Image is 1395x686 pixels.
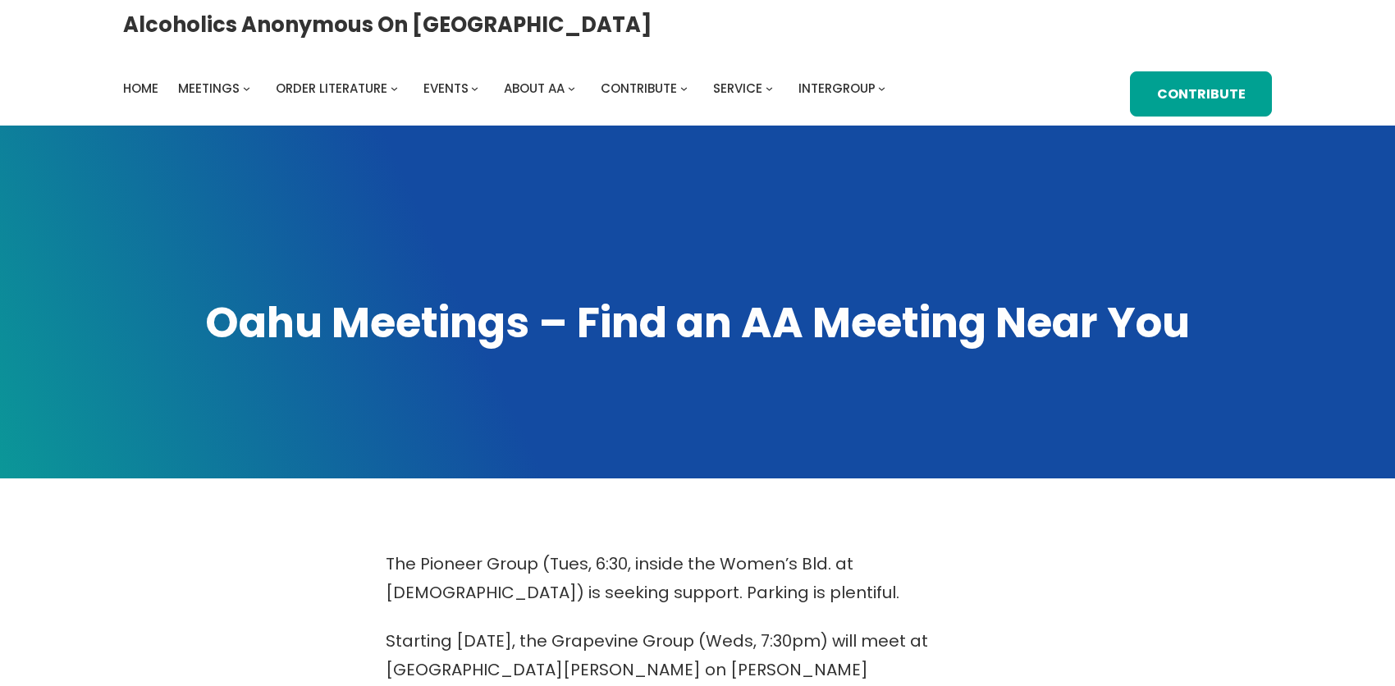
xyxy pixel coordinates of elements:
button: Intergroup submenu [878,85,885,92]
nav: Intergroup [123,77,891,100]
span: Events [423,80,469,97]
span: Home [123,80,158,97]
a: Events [423,77,469,100]
a: About AA [504,77,565,100]
a: Intergroup [798,77,876,100]
h1: Oahu Meetings – Find an AA Meeting Near You [123,295,1272,351]
a: Contribute [601,77,677,100]
a: Alcoholics Anonymous on [GEOGRAPHIC_DATA] [123,6,652,43]
button: Meetings submenu [243,85,250,92]
span: About AA [504,80,565,97]
span: Contribute [601,80,677,97]
button: Order Literature submenu [391,85,398,92]
a: Meetings [178,77,240,100]
p: The Pioneer Group (Tues, 6:30, inside the Women’s Bld. at [DEMOGRAPHIC_DATA]) is seeking support.... [386,550,1009,607]
button: Events submenu [471,85,478,92]
a: Home [123,77,158,100]
span: Service [713,80,762,97]
button: About AA submenu [568,85,575,92]
button: Service submenu [766,85,773,92]
span: Intergroup [798,80,876,97]
span: Order Literature [276,80,387,97]
a: Service [713,77,762,100]
button: Contribute submenu [680,85,688,92]
a: Contribute [1130,71,1272,117]
span: Meetings [178,80,240,97]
